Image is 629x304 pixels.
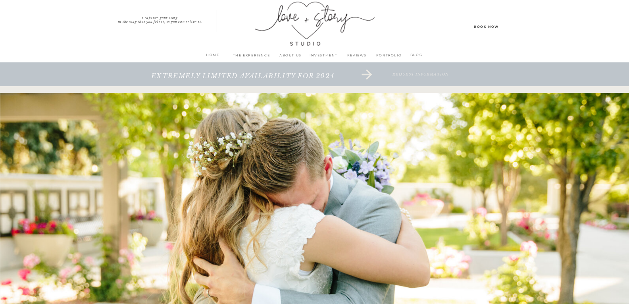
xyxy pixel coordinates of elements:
[274,52,307,63] a: ABOUT us
[307,52,340,63] a: INVESTMENT
[103,16,217,21] a: I capture your storyin the way that you felt it, so you can relive it.
[451,23,522,29] a: Book Now
[103,16,217,21] p: I capture your story in the way that you felt it, so you can relive it.
[340,52,374,63] a: REVIEWS
[351,72,491,88] a: request information
[229,52,274,63] a: THE EXPERIENCE
[374,52,404,63] a: PORTFOLIO
[125,72,361,88] a: extremely limited availability for 2024
[406,52,427,59] a: BLOG
[202,52,223,63] a: home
